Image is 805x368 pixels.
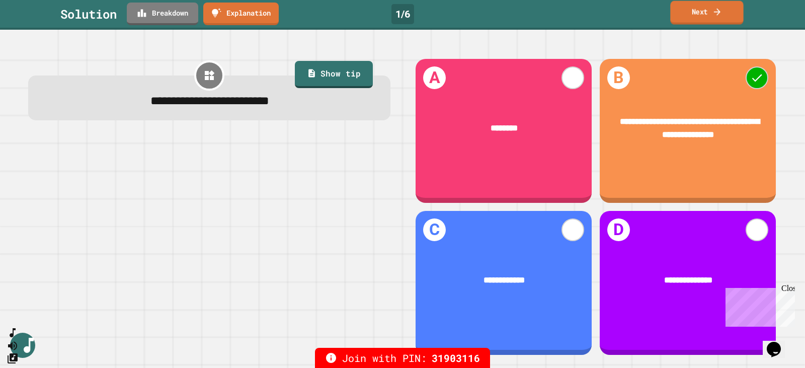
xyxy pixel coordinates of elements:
[7,327,19,339] button: SpeedDial basic example
[763,328,795,358] iframe: chat widget
[391,4,414,24] div: 1 / 6
[670,1,743,25] a: Next
[607,66,630,89] h1: B
[315,348,490,368] div: Join with PIN:
[60,5,117,23] div: Solution
[721,284,795,327] iframe: chat widget
[607,218,630,241] h1: D
[203,3,279,25] a: Explanation
[7,352,19,364] button: Change Music
[423,66,446,89] h1: A
[295,61,373,88] a: Show tip
[423,218,446,241] h1: C
[432,350,480,365] span: 31903116
[4,4,69,64] div: Chat with us now!Close
[7,339,19,352] button: Mute music
[127,3,198,25] a: Breakdown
